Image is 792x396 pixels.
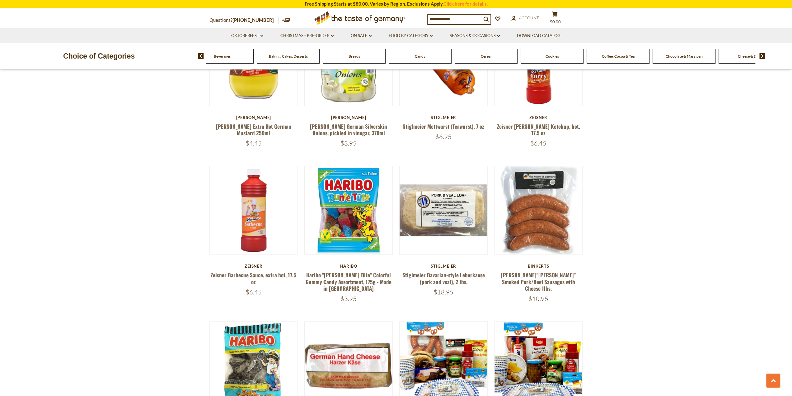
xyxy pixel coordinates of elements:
a: [PERSON_NAME]"[PERSON_NAME]" Smoked Pork/Beef Sausages with Cheese 1lbs. [501,271,576,292]
span: $3.95 [340,139,357,147]
a: Coffee, Cocoa & Tea [602,54,635,59]
span: $6.45 [246,288,262,296]
a: Account [511,15,539,21]
img: Binkert [494,166,583,254]
div: Haribo [304,264,393,269]
div: Binkerts [494,264,583,269]
a: Baking, Cakes, Desserts [269,54,308,59]
a: Download Catalog [517,32,560,39]
img: Zeisner Barbecue Sauce, extra hot, 17.5 oz [210,166,298,254]
a: Candy [415,54,425,59]
a: Cereal [481,54,491,59]
img: Stiglmeier Bavarian-style Leberkaese (pork and veal), 2 lbs. [400,166,488,254]
a: Oktoberfest [231,32,263,39]
a: Christmas - PRE-ORDER [280,32,334,39]
span: $18.95 [433,288,453,296]
a: Click here for details. [443,1,488,7]
div: Zeisner [209,264,298,269]
a: [PERSON_NAME] Extra Hot German Mustard 250ml [216,122,291,137]
a: Cheese & Dairy [738,54,762,59]
img: previous arrow [198,53,204,59]
p: Questions? [209,16,279,24]
a: Food By Category [389,32,433,39]
div: [PERSON_NAME] [209,115,298,120]
button: $0.00 [546,11,564,27]
a: Stiglmeier Bavarian-style Leberkaese (pork and veal), 2 lbs. [402,271,485,285]
img: next arrow [759,53,765,59]
a: Zeisner Barbecue Sauce, extra hot, 17.5 oz [211,271,296,285]
a: Seasons & Occasions [450,32,500,39]
span: $3.95 [340,295,357,303]
div: [PERSON_NAME] [304,115,393,120]
div: Zeisner [494,115,583,120]
a: Cookies [546,54,559,59]
span: $10.95 [528,295,548,303]
a: [PHONE_NUMBER] [232,17,274,23]
a: Stiglmeier Mettwurst (Teawurst), 7 oz [403,122,484,130]
span: $6.95 [435,133,452,141]
div: Stiglmeier [399,115,488,120]
a: Chocolate & Marzipan [666,54,703,59]
img: Haribo "Bunte Tüte" Colorful Gummy Candy Assortment, 175g - Made in Germany [305,166,393,254]
a: Haribo "[PERSON_NAME] Tüte" Colorful Gummy Candy Assortment, 175g - Made in [GEOGRAPHIC_DATA] [306,271,391,292]
span: $4.45 [246,139,262,147]
span: Account [519,15,539,20]
a: Beverages [214,54,231,59]
span: $6.45 [530,139,546,147]
a: On Sale [351,32,372,39]
a: Breads [349,54,360,59]
a: [PERSON_NAME] German Silverskin Onions, pickled in vinegar, 370ml [310,122,387,137]
a: Zeisner [PERSON_NAME] Ketchup, hot, 17.5 oz [497,122,580,137]
span: $0.00 [550,19,561,24]
div: Stiglmeier [399,264,488,269]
